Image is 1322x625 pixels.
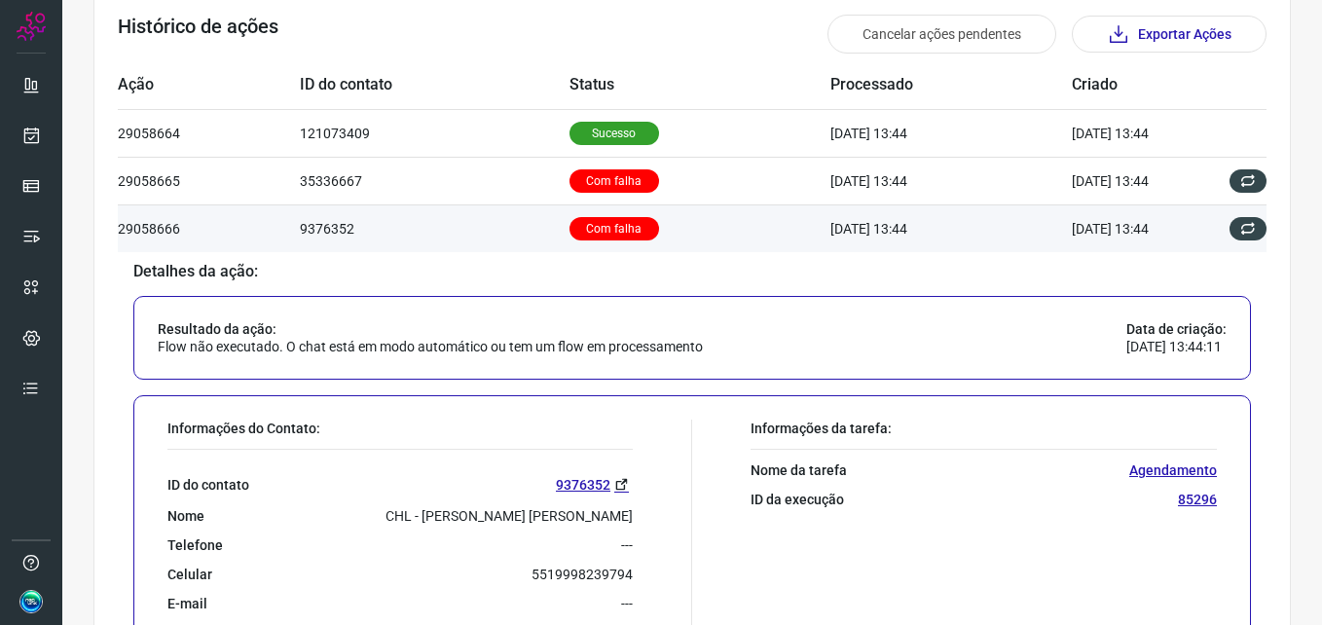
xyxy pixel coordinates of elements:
[621,536,633,554] p: ---
[300,109,569,157] td: 121073409
[1126,320,1227,338] p: Data de criação:
[751,491,844,508] p: ID da execução
[167,420,633,437] p: Informações do Contato:
[17,12,46,41] img: Logo
[118,109,300,157] td: 29058664
[569,169,659,193] p: Com falha
[158,338,703,355] p: Flow não executado. O chat está em modo automático ou tem um flow em processamento
[830,61,1072,109] td: Processado
[167,595,207,612] p: E-mail
[569,122,659,145] p: Sucesso
[830,157,1072,204] td: [DATE] 13:44
[1178,491,1217,508] p: 85296
[830,109,1072,157] td: [DATE] 13:44
[569,217,659,240] p: Com falha
[118,157,300,204] td: 29058665
[300,61,569,109] td: ID do contato
[751,461,847,479] p: Nome da tarefa
[1072,61,1208,109] td: Criado
[532,566,633,583] p: 5519998239794
[556,473,633,496] a: 9376352
[1072,157,1208,204] td: [DATE] 13:44
[118,61,300,109] td: Ação
[118,204,300,252] td: 29058666
[1072,109,1208,157] td: [DATE] 13:44
[1126,338,1227,355] p: [DATE] 13:44:11
[158,320,703,338] p: Resultado da ação:
[1072,204,1208,252] td: [DATE] 13:44
[751,420,1217,437] p: Informações da tarefa:
[827,15,1056,54] button: Cancelar ações pendentes
[300,204,569,252] td: 9376352
[167,566,212,583] p: Celular
[621,595,633,612] p: ---
[300,157,569,204] td: 35336667
[167,536,223,554] p: Telefone
[133,263,1251,280] p: Detalhes da ação:
[1129,461,1217,479] p: Agendamento
[167,507,204,525] p: Nome
[830,204,1072,252] td: [DATE] 13:44
[167,476,249,494] p: ID do contato
[118,15,278,54] h3: Histórico de ações
[569,61,830,109] td: Status
[1072,16,1267,53] button: Exportar Ações
[19,590,43,613] img: d1faacb7788636816442e007acca7356.jpg
[386,507,633,525] p: CHL - [PERSON_NAME] [PERSON_NAME]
